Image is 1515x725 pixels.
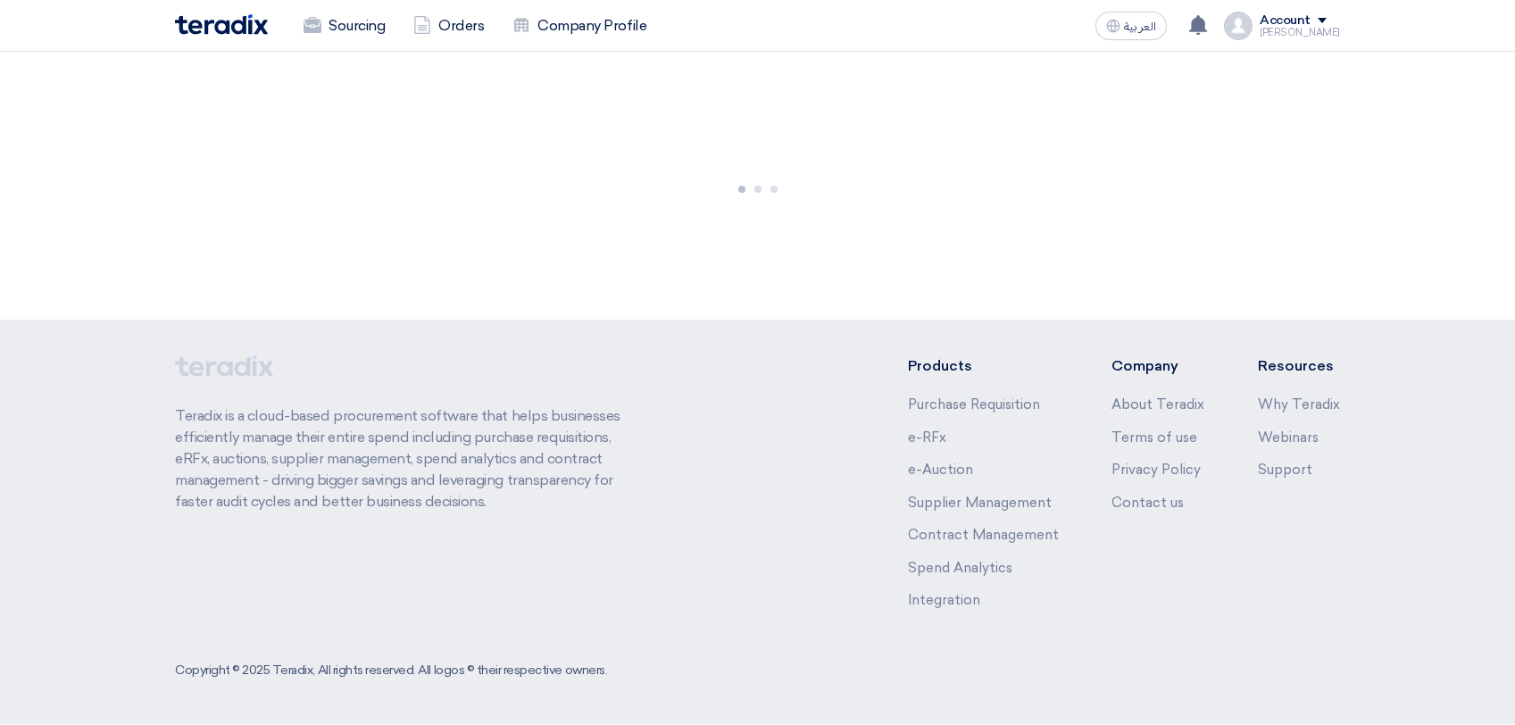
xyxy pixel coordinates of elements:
div: Copyright © 2025 Teradix, All rights reserved. All logos © their respective owners. [175,661,607,679]
a: Spend Analytics [908,560,1012,576]
a: About Teradix [1111,396,1204,412]
a: Support [1258,462,1312,478]
a: Purchase Requisition [908,396,1040,412]
a: e-RFx [908,429,946,446]
li: Company [1111,355,1204,377]
a: Integration [908,592,980,608]
a: Orders [399,6,498,46]
div: [PERSON_NAME] [1260,28,1340,37]
a: Privacy Policy [1111,462,1201,478]
a: Supplier Management [908,495,1052,511]
a: Company Profile [498,6,661,46]
div: Account [1260,13,1311,29]
button: العربية [1095,12,1167,40]
li: Products [908,355,1059,377]
span: العربية [1124,21,1156,33]
img: Teradix logo [175,14,268,35]
a: Contact us [1111,495,1184,511]
a: Sourcing [289,6,399,46]
p: Teradix is a cloud-based procurement software that helps businesses efficiently manage their enti... [175,405,641,512]
a: e-Auction [908,462,973,478]
a: Terms of use [1111,429,1197,446]
a: Why Teradix [1258,396,1340,412]
img: profile_test.png [1224,12,1253,40]
a: Webinars [1258,429,1319,446]
a: Contract Management [908,527,1059,543]
li: Resources [1258,355,1340,377]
